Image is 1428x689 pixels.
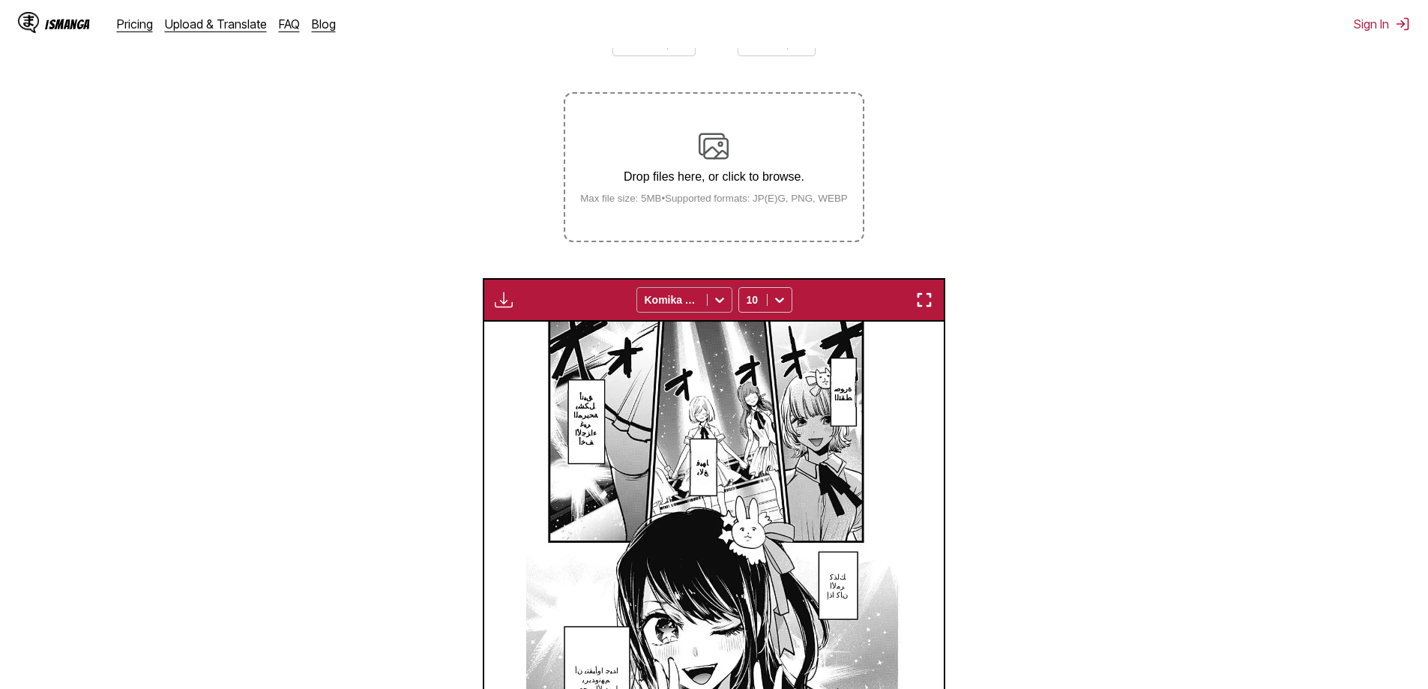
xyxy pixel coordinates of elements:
p: ﺎﻬﻴﻓ ﻎﻟﺎﺑ [688,454,717,478]
img: Download translated images [495,291,513,309]
p: Drop files here, or click to browse. [568,170,860,184]
div: IsManga [45,17,90,31]
a: Blog [312,16,336,31]
p: ﻚﻟﺬﻛ ﺮﻣﻷﺍ ﻥﺎﻛ ﺍﺫﺇ [824,568,851,601]
a: Pricing [117,16,153,31]
a: IsManga LogoIsManga [18,12,117,36]
p: ﺓﺭﻮﺻ ﻂﻘﺘﻟﺍ [829,380,857,404]
button: Sign In [1354,16,1410,31]
img: Sign out [1395,16,1410,31]
a: FAQ [279,16,300,31]
img: Enter fullscreen [915,291,933,309]
small: Max file size: 5MB • Supported formats: JP(E)G, PNG, WEBP [568,193,860,204]
img: IsManga Logo [18,12,39,33]
a: Upload & Translate [165,16,267,31]
p: ﻖﻴﻧﺃ ﻞﻜﺸﺑ ﺔﺤﻳﺮﻤﻟﺍ ﺮﻴﻏ ﺀﺍﺰﺟﻷﺍ ﻒﺧﺃ [567,388,603,448]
